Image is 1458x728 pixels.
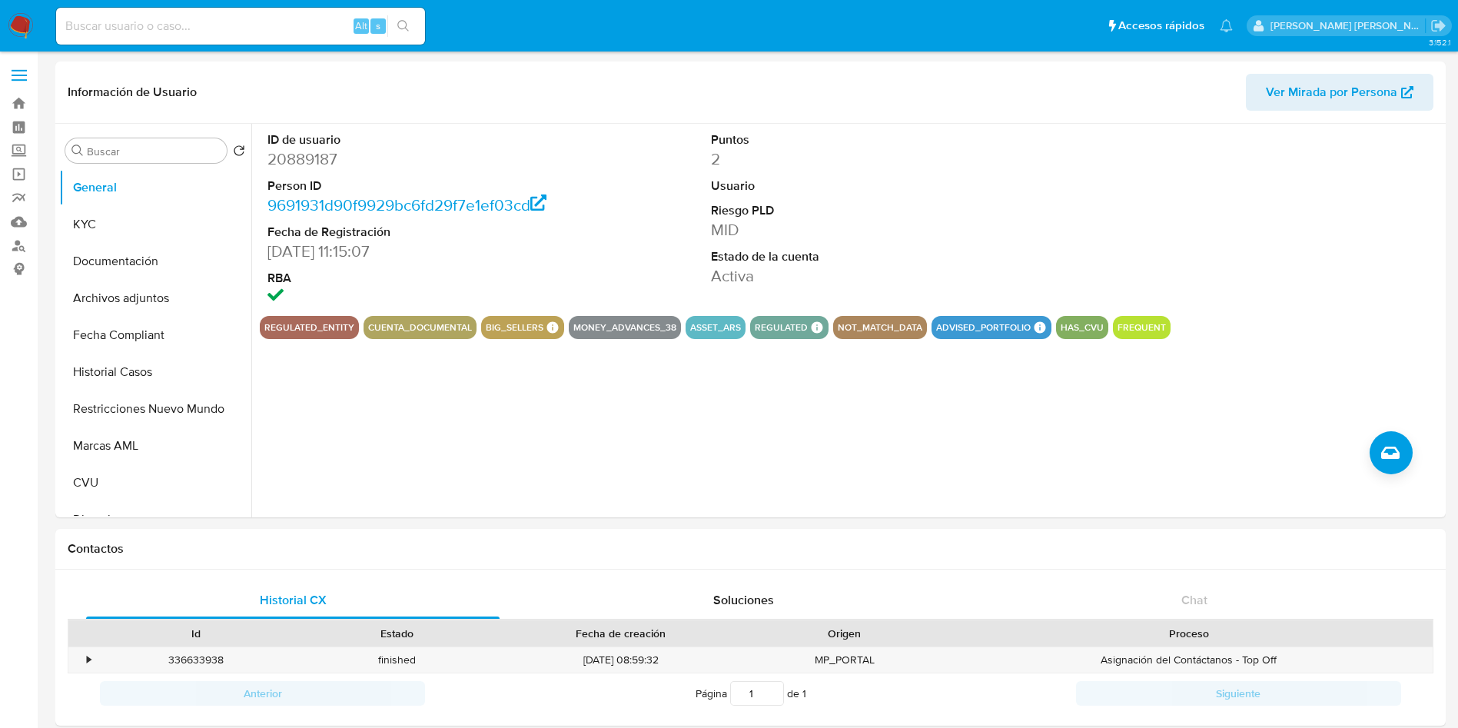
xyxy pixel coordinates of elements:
button: Siguiente [1076,681,1401,706]
div: Id [106,626,286,641]
h1: Información de Usuario [68,85,197,100]
button: money_advances_38 [573,324,676,331]
div: finished [297,647,498,673]
span: Accesos rápidos [1118,18,1204,34]
button: CVU [59,464,251,501]
dt: RBA [267,270,548,287]
button: regulated_entity [264,324,354,331]
p: sandra.helbardt@mercadolibre.com [1270,18,1426,33]
a: Notificaciones [1220,19,1233,32]
button: Marcas AML [59,427,251,464]
button: cuenta_documental [368,324,472,331]
div: [DATE] 08:59:32 [498,647,744,673]
button: not_match_data [838,324,922,331]
dd: 20889187 [267,148,548,170]
button: Direcciones [59,501,251,538]
button: asset_ars [690,324,741,331]
button: search-icon [387,15,419,37]
button: KYC [59,206,251,243]
div: Estado [307,626,487,641]
span: s [376,18,380,33]
button: Buscar [71,145,84,157]
div: Asignación del Contáctanos - Top Off [945,647,1433,673]
span: Página de [696,681,806,706]
button: Ver Mirada por Persona [1246,74,1433,111]
span: 1 [802,686,806,701]
button: General [59,169,251,206]
dt: Estado de la cuenta [711,248,991,265]
span: Ver Mirada por Persona [1266,74,1397,111]
span: Chat [1181,591,1207,609]
button: Restricciones Nuevo Mundo [59,391,251,427]
button: Anterior [100,681,425,706]
input: Buscar usuario o caso... [56,16,425,36]
button: has_cvu [1061,324,1104,331]
div: Fecha de creación [509,626,733,641]
dd: MID [711,219,991,241]
div: • [87,653,91,667]
button: Documentación [59,243,251,280]
button: Fecha Compliant [59,317,251,354]
a: Salir [1430,18,1446,34]
dt: Fecha de Registración [267,224,548,241]
button: Volver al orden por defecto [233,145,245,161]
button: regulated [755,324,808,331]
button: frequent [1118,324,1166,331]
div: Origen [755,626,935,641]
a: 9691931d90f9929bc6fd29f7e1ef03cd [267,194,546,216]
div: Proceso [956,626,1422,641]
dd: 2 [711,148,991,170]
dd: Activa [711,265,991,287]
span: Soluciones [713,591,774,609]
button: Historial Casos [59,354,251,391]
span: Historial CX [260,591,327,609]
span: Alt [355,18,367,33]
button: advised_portfolio [936,324,1031,331]
h1: Contactos [68,541,1433,557]
div: MP_PORTAL [744,647,945,673]
button: big_sellers [486,324,543,331]
dd: [DATE] 11:15:07 [267,241,548,262]
dt: Usuario [711,178,991,194]
dt: Puntos [711,131,991,148]
input: Buscar [87,145,221,158]
dt: Person ID [267,178,548,194]
dt: Riesgo PLD [711,202,991,219]
button: Archivos adjuntos [59,280,251,317]
div: 336633938 [95,647,297,673]
dt: ID de usuario [267,131,548,148]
